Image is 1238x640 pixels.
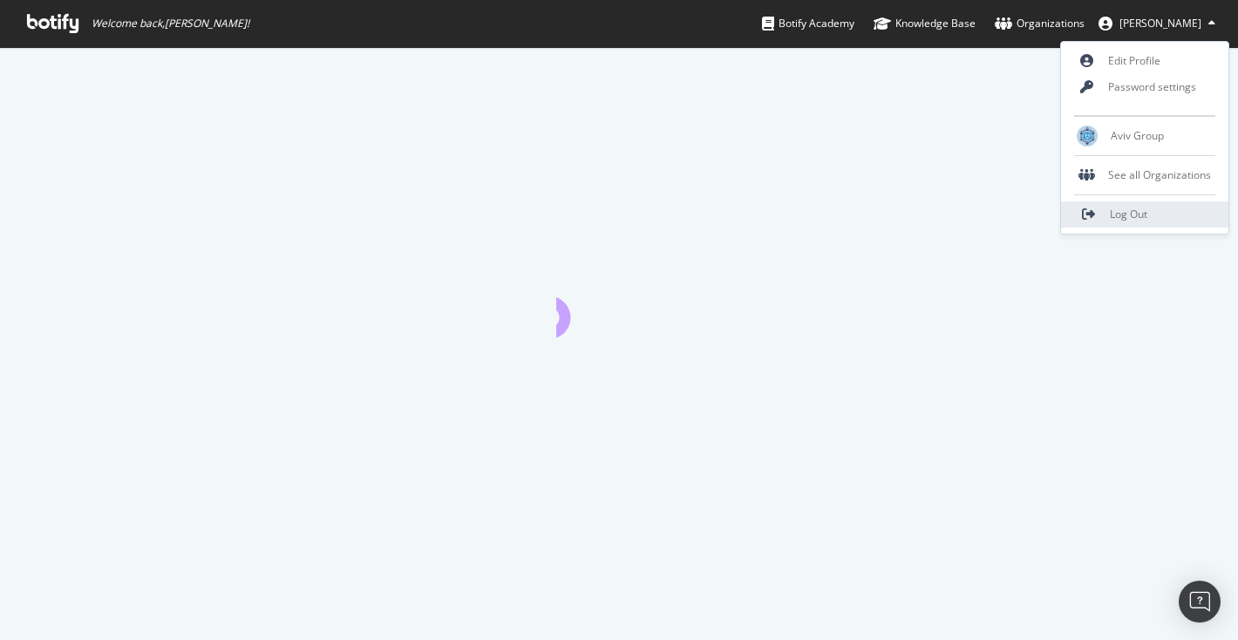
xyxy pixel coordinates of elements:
[995,15,1085,32] div: Organizations
[762,15,854,32] div: Botify Academy
[1085,10,1229,37] button: [PERSON_NAME]
[1111,128,1164,143] span: Aviv Group
[1110,207,1147,221] span: Log Out
[1061,48,1228,74] a: Edit Profile
[1061,201,1228,228] a: Log Out
[1077,126,1098,146] img: Aviv Group
[1119,16,1201,31] span: MAYENOBE Steve
[1061,162,1228,188] div: See all Organizations
[92,17,249,31] span: Welcome back, [PERSON_NAME] !
[874,15,976,32] div: Knowledge Base
[1061,74,1228,100] a: Password settings
[1179,581,1221,623] div: Open Intercom Messenger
